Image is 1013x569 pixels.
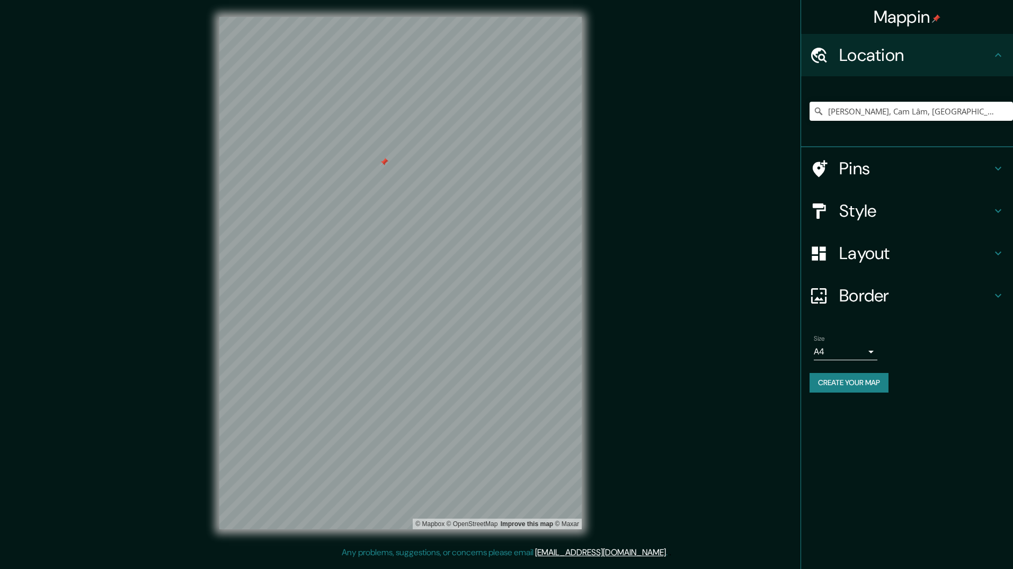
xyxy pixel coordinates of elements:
[801,190,1013,232] div: Style
[839,243,992,264] h4: Layout
[501,520,553,528] a: Map feedback
[535,547,666,558] a: [EMAIL_ADDRESS][DOMAIN_NAME]
[801,147,1013,190] div: Pins
[669,546,671,559] div: .
[668,546,669,559] div: .
[839,200,992,221] h4: Style
[555,520,579,528] a: Maxar
[801,232,1013,274] div: Layout
[415,520,445,528] a: Mapbox
[932,14,940,23] img: pin-icon.png
[919,528,1001,557] iframe: Help widget launcher
[810,373,888,393] button: Create your map
[219,17,582,529] canvas: Map
[801,34,1013,76] div: Location
[801,274,1013,317] div: Border
[874,6,941,28] h4: Mappin
[810,102,1013,121] input: Pick your city or area
[342,546,668,559] p: Any problems, suggestions, or concerns please email .
[814,343,877,360] div: A4
[447,520,498,528] a: OpenStreetMap
[839,285,992,306] h4: Border
[839,45,992,66] h4: Location
[839,158,992,179] h4: Pins
[814,334,825,343] label: Size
